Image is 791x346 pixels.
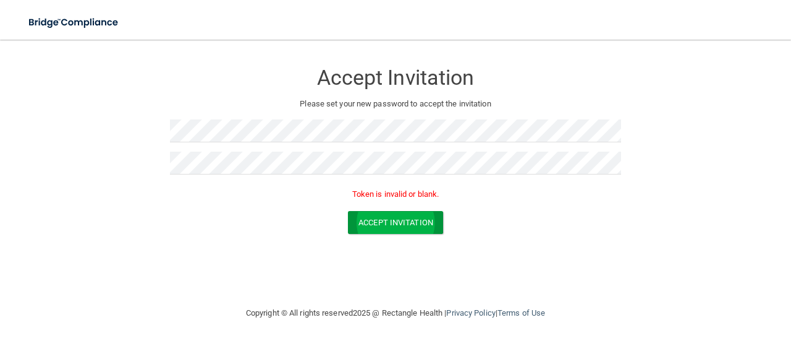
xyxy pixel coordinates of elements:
p: Please set your new password to accept the invitation [179,97,612,111]
button: Accept Invitation [348,211,443,234]
a: Privacy Policy [446,308,495,318]
div: Copyright © All rights reserved 2025 @ Rectangle Health | | [170,293,621,333]
p: Token is invalid or blank. [170,187,621,202]
h3: Accept Invitation [170,66,621,89]
img: bridge_compliance_login_screen.278c3ca4.svg [19,10,130,35]
a: Terms of Use [497,308,545,318]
